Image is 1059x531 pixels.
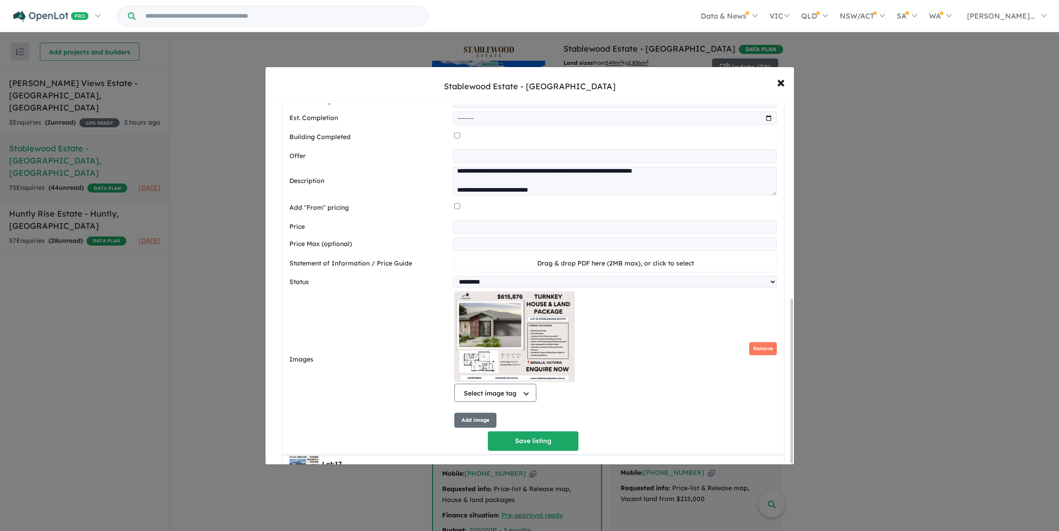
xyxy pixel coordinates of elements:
[322,460,342,468] b: Lot:
[289,113,450,124] label: Est. Completion
[289,203,451,213] label: Add "From" pricing
[289,132,451,143] label: Building Completed
[289,151,450,162] label: Offer
[289,455,318,484] img: Stablewood%20Estate%20-%20Benalla%20%20-%20Lot%2017___1756432635.png
[289,222,450,232] label: Price
[444,81,616,92] div: Stablewood Estate - [GEOGRAPHIC_DATA]
[289,258,451,269] label: Statement of Information / Price Guide
[289,239,450,250] label: Price Max (optional)
[137,6,426,26] input: Try estate name, suburb, builder or developer
[289,176,450,187] label: Description
[335,460,342,468] span: 17
[488,431,578,451] button: Save listing
[454,291,575,382] img: XAAXg8q8AgAAAABJRU5ErkJggg==
[777,72,785,92] span: ×
[967,11,1035,20] span: [PERSON_NAME]...
[749,342,777,355] button: Remove
[289,277,450,288] label: Status
[537,259,694,267] span: Drag & drop PDF here (2MB max), or click to select
[454,413,496,428] button: Add image
[289,354,451,365] label: Images
[454,384,536,402] button: Select image tag
[13,11,89,22] img: Openlot PRO Logo White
